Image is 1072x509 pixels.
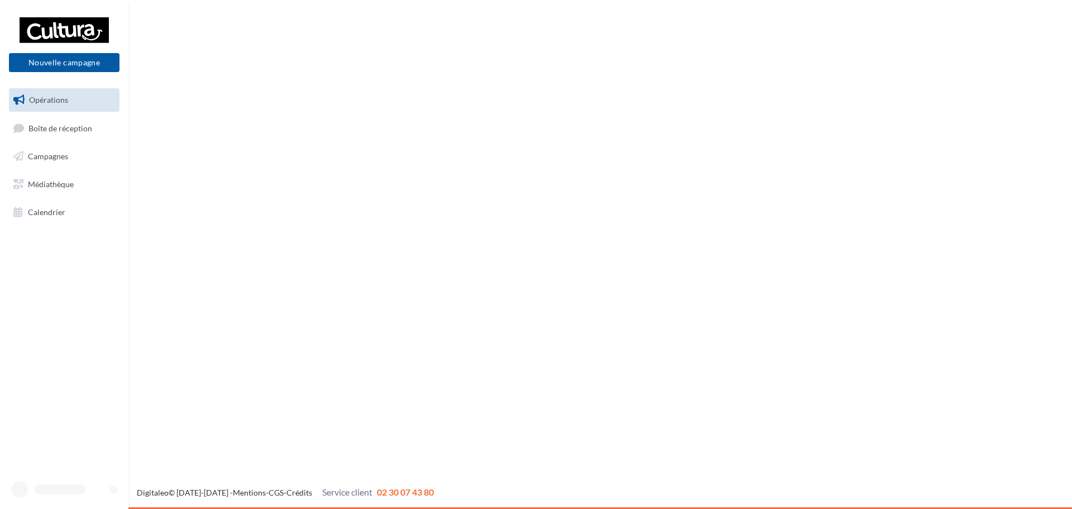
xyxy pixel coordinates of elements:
[9,53,119,72] button: Nouvelle campagne
[286,488,312,497] a: Crédits
[377,487,434,497] span: 02 30 07 43 80
[7,145,122,168] a: Campagnes
[137,488,434,497] span: © [DATE]-[DATE] - - -
[7,116,122,140] a: Boîte de réception
[28,207,65,216] span: Calendrier
[7,201,122,224] a: Calendrier
[322,487,372,497] span: Service client
[29,95,68,104] span: Opérations
[233,488,266,497] a: Mentions
[269,488,284,497] a: CGS
[28,179,74,189] span: Médiathèque
[28,151,68,161] span: Campagnes
[7,173,122,196] a: Médiathèque
[137,488,169,497] a: Digitaleo
[7,88,122,112] a: Opérations
[28,123,92,132] span: Boîte de réception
